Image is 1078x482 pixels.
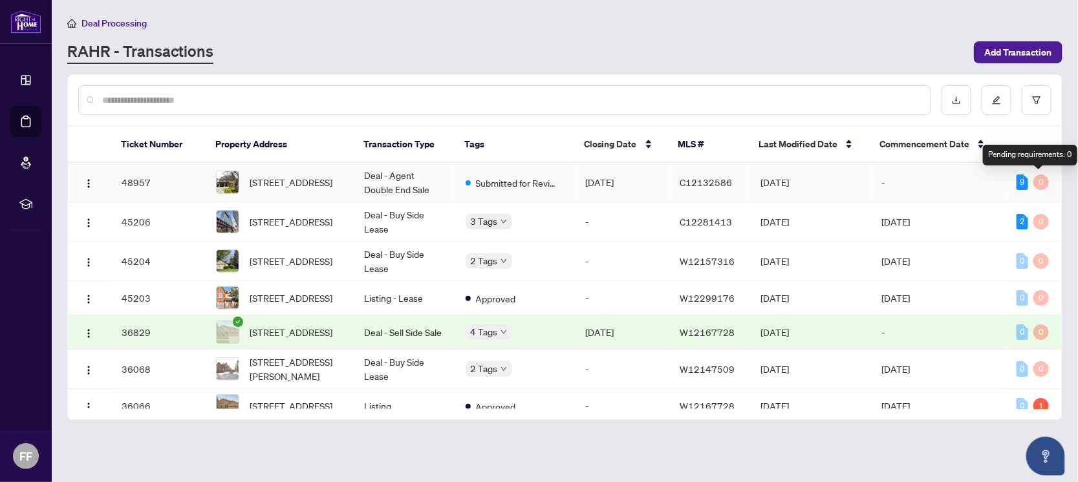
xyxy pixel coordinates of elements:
img: Logo [83,257,94,267]
th: Transaction Type [353,127,454,163]
td: 36829 [111,315,206,350]
span: [DATE] [760,176,789,188]
span: edit [992,96,1001,105]
img: Logo [83,218,94,228]
th: Ticket Number [111,127,206,163]
td: - [575,389,669,423]
td: Deal - Buy Side Lease [354,242,455,281]
img: thumbnail-img [217,321,239,343]
span: [STREET_ADDRESS] [250,175,332,189]
button: filter [1022,85,1051,115]
td: 36066 [111,389,206,423]
span: [STREET_ADDRESS] [250,325,332,339]
td: [DATE] [872,242,1007,281]
div: 0 [1017,361,1028,377]
div: 0 [1017,398,1028,414]
td: Deal - Buy Side Lease [354,350,455,389]
div: 1 [1033,398,1049,414]
span: [STREET_ADDRESS] [250,399,332,413]
th: MLS # [667,127,748,163]
img: thumbnail-img [217,358,239,380]
div: 0 [1033,253,1049,269]
td: Listing [354,389,455,423]
div: 0 [1033,290,1049,306]
span: home [67,19,76,28]
div: 0 [1017,290,1028,306]
div: 0 [1017,253,1028,269]
th: Closing Date [574,127,668,163]
div: 0 [1033,324,1049,340]
td: - [575,242,669,281]
button: Logo [78,359,99,379]
td: 36068 [111,350,206,389]
img: thumbnail-img [217,250,239,272]
img: thumbnail-img [217,287,239,309]
button: Logo [78,322,99,342]
th: Tags [454,127,574,163]
div: 0 [1017,324,1028,340]
td: - [872,315,1007,350]
td: - [872,163,1007,202]
span: down [501,329,507,335]
span: Closing Date [584,137,637,151]
button: Open asap [1026,437,1065,476]
div: 0 [1033,214,1049,229]
span: [DATE] [760,255,789,267]
div: 2 [1017,214,1028,229]
td: - [575,281,669,315]
button: download [942,85,971,115]
a: RAHR - Transactions [67,41,213,64]
img: Logo [83,178,94,189]
span: [STREET_ADDRESS][PERSON_NAME] [250,355,343,383]
button: Logo [78,288,99,308]
span: down [501,366,507,372]
span: C12281413 [680,216,732,227]
td: 45206 [111,202,206,242]
td: - [575,350,669,389]
div: 9 [1017,174,1028,190]
span: 2 Tags [471,361,498,376]
span: W12167728 [680,400,735,412]
span: 2 Tags [471,253,498,268]
span: W12167728 [680,326,735,338]
span: [DATE] [760,292,789,304]
span: W12157316 [680,255,735,267]
span: [DATE] [760,363,789,375]
span: [STREET_ADDRESS] [250,291,332,305]
td: [DATE] [872,350,1007,389]
td: [DATE] [575,163,669,202]
span: Deal Processing [81,17,147,29]
div: 0 [1033,361,1049,377]
button: edit [982,85,1011,115]
td: Deal - Buy Side Lease [354,202,455,242]
button: Logo [78,251,99,271]
img: Logo [83,294,94,304]
td: [DATE] [575,315,669,350]
button: Add Transaction [974,41,1062,63]
td: [DATE] [872,202,1007,242]
span: Submitted for Review [476,176,560,190]
button: Logo [78,211,99,232]
span: Commencement Date [879,137,969,151]
span: Add Transaction [984,42,1052,63]
span: 4 Tags [471,324,498,339]
button: Logo [78,395,99,416]
span: Approved [476,399,516,414]
div: Pending requirements: 0 [983,145,1077,165]
img: thumbnail-img [217,211,239,233]
th: Commencement Date [869,127,1004,163]
img: logo [10,10,41,34]
span: [STREET_ADDRESS] [250,254,332,268]
span: [DATE] [760,326,789,338]
span: [DATE] [760,216,789,227]
td: [DATE] [872,389,1007,423]
td: 45203 [111,281,206,315]
button: Logo [78,172,99,193]
span: Approved [476,291,516,306]
span: [STREET_ADDRESS] [250,215,332,229]
span: [DATE] [760,400,789,412]
th: Property Address [205,127,353,163]
span: W12147509 [680,363,735,375]
div: 0 [1033,174,1049,190]
span: FF [19,447,32,465]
